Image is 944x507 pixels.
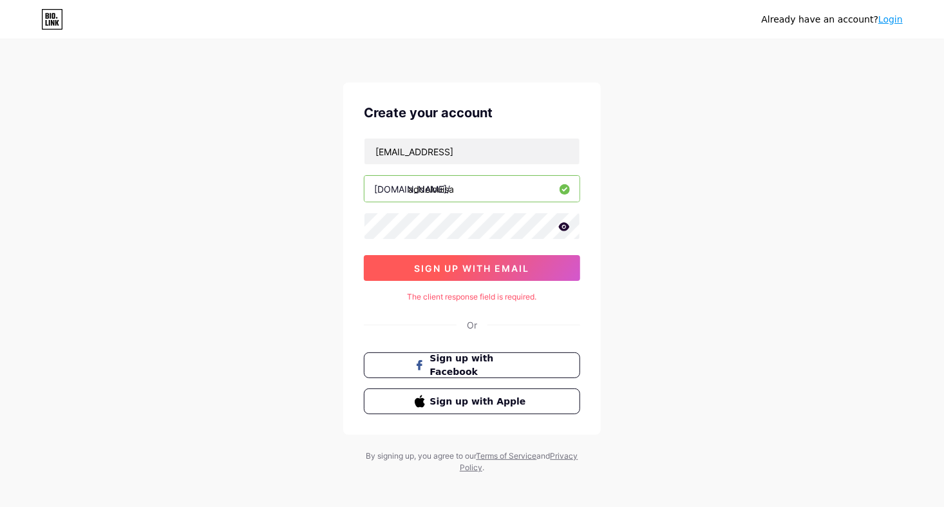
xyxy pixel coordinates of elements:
input: username [364,176,580,202]
span: sign up with email [415,263,530,274]
button: sign up with email [364,255,580,281]
div: Create your account [364,103,580,122]
button: Sign up with Apple [364,388,580,414]
span: Sign up with Apple [430,395,530,408]
a: Terms of Service [477,451,537,461]
a: Login [878,14,903,24]
div: By signing up, you agree to our and . [363,450,581,474]
div: The client response field is required. [364,291,580,303]
div: Or [467,318,477,332]
div: Already have an account? [762,13,903,26]
input: Email [364,139,580,164]
button: Sign up with Facebook [364,352,580,378]
div: [DOMAIN_NAME]/ [374,182,450,196]
span: Sign up with Facebook [430,352,530,379]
